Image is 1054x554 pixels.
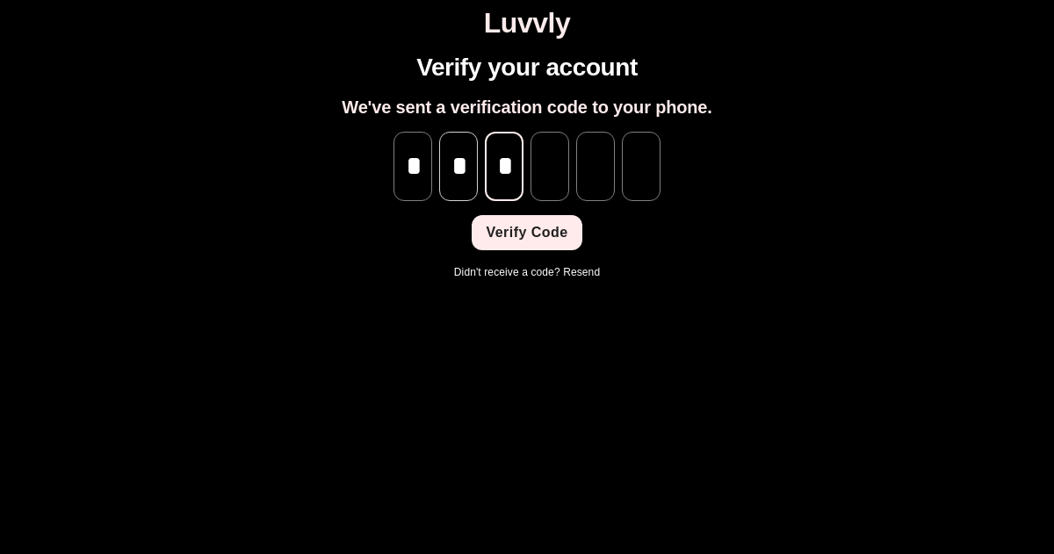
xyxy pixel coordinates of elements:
[472,215,581,250] button: Verify Code
[454,264,600,280] p: Didn't receive a code?
[416,54,638,83] h1: Verify your account
[7,7,1047,40] h1: Luvvly
[342,97,711,118] h2: We've sent a verification code to your phone.
[563,266,600,278] a: Resend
